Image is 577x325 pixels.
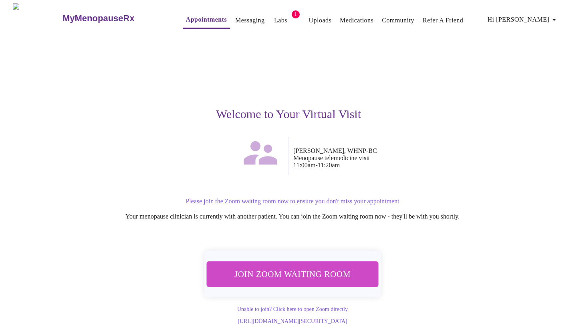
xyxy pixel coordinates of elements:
[268,12,294,28] button: Labs
[337,12,377,28] button: Medications
[309,15,332,26] a: Uploads
[42,107,535,121] h3: Welcome to Your Virtual Visit
[235,15,264,26] a: Messaging
[306,12,335,28] button: Uploads
[423,15,464,26] a: Refer a Friend
[340,15,373,26] a: Medications
[488,14,559,25] span: Hi [PERSON_NAME]
[382,15,414,26] a: Community
[50,198,535,205] p: Please join the Zoom waiting room now to ensure you don't miss your appointment
[183,12,230,29] button: Appointments
[50,213,535,220] p: Your menopause clinician is currently with another patient. You can join the Zoom waiting room no...
[379,12,418,28] button: Community
[63,13,135,24] h3: MyMenopauseRx
[61,4,166,32] a: MyMenopauseRx
[217,267,368,281] span: Join Zoom Waiting Room
[274,15,287,26] a: Labs
[293,147,535,169] p: [PERSON_NAME], WHNP-BC Menopause telemedicine visit 11:00am - 11:20am
[13,3,61,33] img: MyMenopauseRx Logo
[232,12,268,28] button: Messaging
[186,14,227,25] a: Appointments
[484,12,562,28] button: Hi [PERSON_NAME]
[420,12,467,28] button: Refer a Friend
[238,318,347,324] a: [URL][DOMAIN_NAME][SECURITY_DATA]
[292,10,300,18] span: 1
[207,261,379,287] button: Join Zoom Waiting Room
[237,306,348,312] a: Unable to join? Click here to open Zoom directly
